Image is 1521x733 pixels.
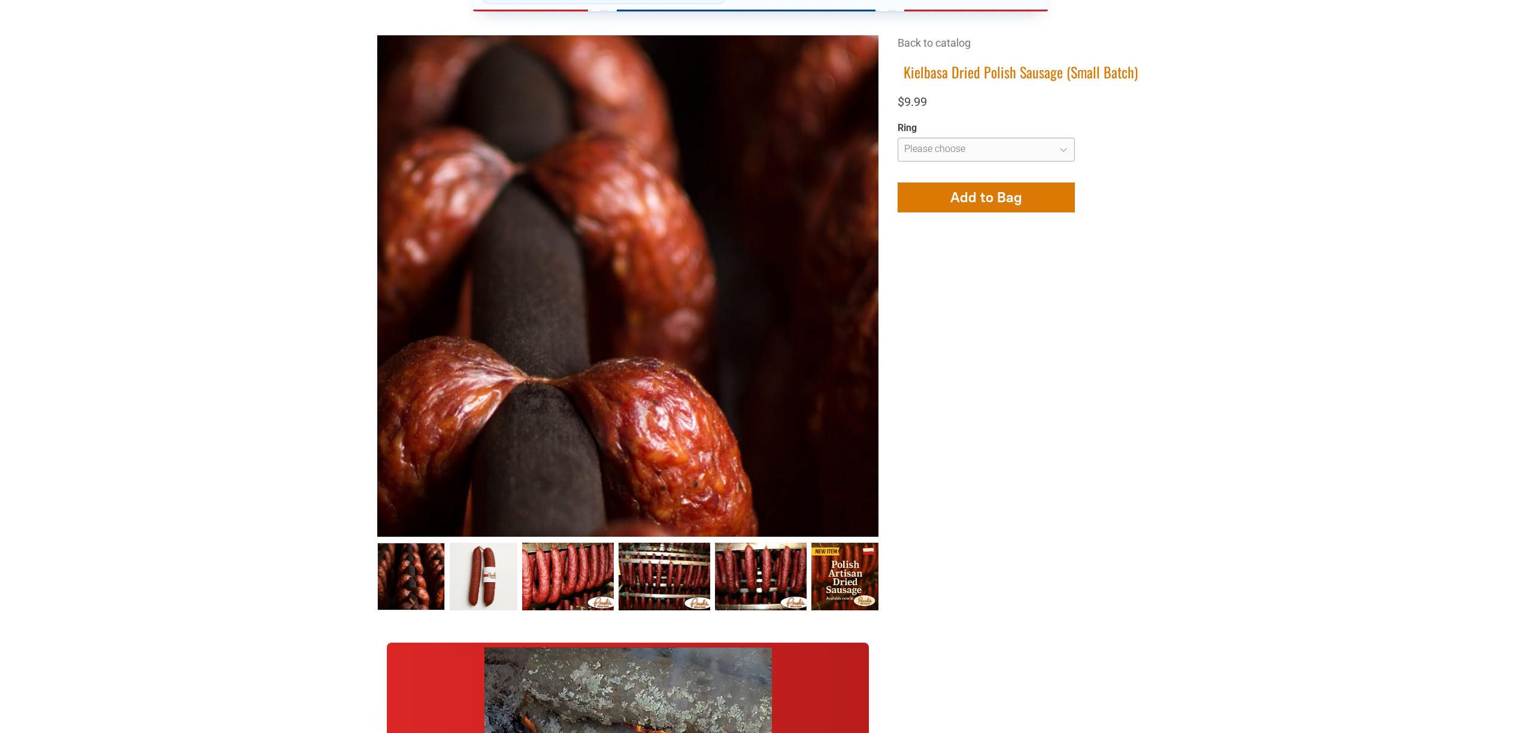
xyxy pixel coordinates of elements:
[898,183,1075,212] button: Add to Bag
[715,543,807,610] a: Dried Sausage 003 4
[450,543,517,610] a: Kielbasa Dried Polish Sausage (Small Batch) 1
[898,35,1144,62] div: Breadcrumbs
[811,543,879,610] a: Kielbasa Dried Polish Sausage (Small Batch) 5
[522,543,614,610] a: Kielbasa Dried Polish Sausage (Small Batch) 2
[898,37,971,49] a: Back to catalog
[950,188,1022,206] span: Add to Bag
[619,543,710,610] a: Dried Sausage 002 3
[898,122,1075,135] div: Ring
[898,95,927,109] span: $9.99
[898,63,1144,81] h1: Kielbasa Dried Polish Sausage (Small Batch)
[377,543,445,610] a: Kielbasa Dried Polish Sausage (Small Batch) 0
